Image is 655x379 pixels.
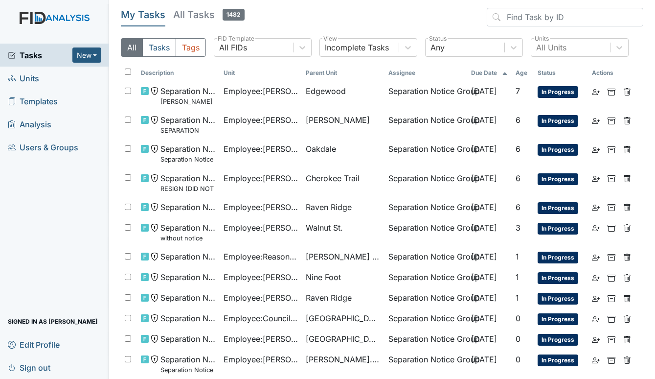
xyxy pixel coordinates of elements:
span: Separation Notice Separation Notice [160,354,216,375]
span: Nine Foot [306,271,341,283]
span: [DATE] [471,115,497,125]
span: Separation Notice [160,271,216,283]
span: 1482 [223,9,245,21]
span: Employee : [PERSON_NAME] [224,292,298,304]
span: In Progress [538,223,578,235]
a: Archive [608,143,615,155]
span: Employee : Reason, [PERSON_NAME] [224,251,298,262]
small: [PERSON_NAME] [160,97,216,106]
span: Signed in as [PERSON_NAME] [8,314,98,329]
span: Separation Notice SEPARATION [160,114,216,135]
span: 1 [516,272,519,282]
a: Archive [608,114,615,126]
span: 7 [516,86,520,96]
span: In Progress [538,334,578,346]
h5: My Tasks [121,8,165,22]
small: Separation Notice [160,155,216,164]
span: [DATE] [471,272,497,282]
span: 6 [516,173,520,183]
td: Separation Notice Group [384,350,467,379]
a: Archive [608,292,615,304]
span: Separation Notice [160,292,216,304]
span: [PERSON_NAME] [306,114,370,126]
button: All [121,38,143,57]
span: Separation Notice RESIGN (DID NOT FINISH NOTICE) [160,172,216,193]
button: Tasks [142,38,176,57]
a: Delete [623,292,631,304]
th: Toggle SortBy [534,65,588,81]
span: In Progress [538,173,578,185]
a: Delete [623,85,631,97]
span: Edgewood [306,85,346,97]
a: Tasks [8,49,72,61]
span: 0 [516,334,520,344]
span: [DATE] [471,293,497,303]
td: Separation Notice Group [384,197,467,218]
div: Any [430,42,445,53]
h5: All Tasks [173,8,245,22]
span: Employee : [PERSON_NAME] [224,354,298,365]
span: [GEOGRAPHIC_DATA] [306,333,381,345]
span: [DATE] [471,313,497,323]
span: Walnut St. [306,222,343,234]
input: Toggle All Rows Selected [125,69,131,75]
span: 1 [516,252,519,261]
a: Delete [623,251,631,262]
div: Type filter [121,38,206,57]
span: Users & Groups [8,140,78,155]
button: New [72,47,102,63]
a: Archive [608,85,615,97]
span: Oakdale [306,143,336,155]
small: RESIGN (DID NOT FINISH NOTICE) [160,184,216,193]
td: Separation Notice Group [384,139,467,168]
span: Separation Notice Rosiland Clark [160,85,216,106]
th: Actions [588,65,637,81]
button: Tags [176,38,206,57]
span: Employee : [PERSON_NAME] [224,333,298,345]
a: Delete [623,271,631,283]
span: In Progress [538,202,578,214]
span: Separation Notice Separation Notice [160,143,216,164]
a: Archive [608,354,615,365]
span: Employee : [PERSON_NAME], Shmara [224,172,298,184]
a: Delete [623,143,631,155]
span: In Progress [538,252,578,263]
span: Separation Notice [160,333,216,345]
span: In Progress [538,86,578,98]
td: Separation Notice Group [384,308,467,329]
span: [DATE] [471,173,497,183]
input: Find Task by ID [487,8,643,26]
span: [PERSON_NAME] Loop [306,251,381,262]
span: Employee : [PERSON_NAME] [224,85,298,97]
span: [DATE] [471,334,497,344]
small: SEPARATION [160,126,216,135]
span: Separation Notice [160,251,216,262]
a: Delete [623,201,631,213]
div: All FIDs [219,42,247,53]
span: Employee : [PERSON_NAME] [224,114,298,126]
a: Archive [608,222,615,234]
div: Incomplete Tasks [325,42,389,53]
span: 6 [516,115,520,125]
span: [GEOGRAPHIC_DATA] [306,312,381,324]
span: In Progress [538,272,578,284]
span: In Progress [538,144,578,156]
th: Toggle SortBy [220,65,302,81]
a: Archive [608,333,615,345]
small: Separation Notice [160,365,216,375]
span: [DATE] [471,252,497,261]
span: 6 [516,144,520,154]
div: All Units [536,42,566,53]
span: 3 [516,223,520,233]
span: [DATE] [471,144,497,154]
span: Templates [8,94,58,109]
a: Delete [623,114,631,126]
span: Employee : Council, Johneasha [224,312,298,324]
span: [DATE] [471,223,497,233]
a: Delete [623,222,631,234]
span: Raven Ridge [306,201,352,213]
td: Separation Notice Group [384,288,467,308]
td: Separation Notice Group [384,168,467,197]
span: In Progress [538,313,578,325]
